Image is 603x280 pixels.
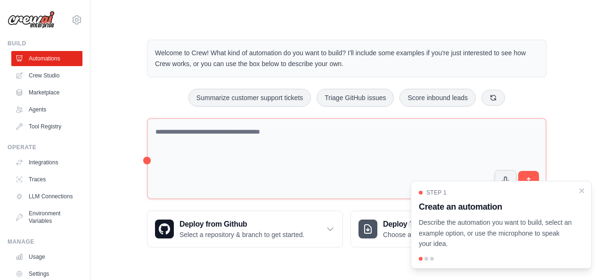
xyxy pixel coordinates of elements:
h3: Create an automation [419,200,572,213]
button: Score inbound leads [399,89,476,107]
div: Operate [8,144,82,151]
a: LLM Connections [11,189,82,204]
button: Summarize customer support tickets [188,89,311,107]
button: Triage GitHub issues [317,89,394,107]
a: Marketplace [11,85,82,100]
a: Agents [11,102,82,117]
a: Integrations [11,155,82,170]
a: Usage [11,249,82,264]
div: Build [8,40,82,47]
p: Choose a zip file to upload. [383,230,463,239]
a: Traces [11,172,82,187]
a: Tool Registry [11,119,82,134]
p: Welcome to Crew! What kind of automation do you want to build? I'll include some examples if you'... [155,48,538,69]
p: Select a repository & branch to get started. [179,230,304,239]
span: Step 1 [426,189,447,196]
h3: Deploy from zip file [383,219,463,230]
a: Crew Studio [11,68,82,83]
img: Logo [8,11,55,29]
h3: Deploy from Github [179,219,304,230]
a: Automations [11,51,82,66]
p: Describe the automation you want to build, select an example option, or use the microphone to spe... [419,217,572,249]
button: Close walkthrough [578,187,586,195]
div: Manage [8,238,82,246]
a: Environment Variables [11,206,82,229]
